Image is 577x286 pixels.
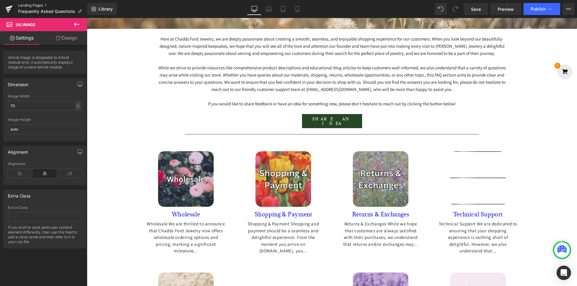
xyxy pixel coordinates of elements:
span: Frequently Asked Questions [18,9,75,14]
span: While we strive to provide resources like comprehensive product descriptions and educational blog... [72,47,419,74]
p: If you would like to share feedback or have an idea for something new, please don't hesitate to r... [69,82,421,89]
span: Save [471,6,481,12]
a: Mobile [290,3,305,15]
div: Extra Class [8,206,82,210]
input: auto [8,124,82,134]
a: Share an IDea [215,96,275,110]
button: Publish [524,3,560,15]
a: Landing Pages [18,3,87,8]
img: Technical Support [363,133,419,189]
div: Image Width [8,94,82,98]
button: Redo [449,3,461,15]
a: Preview [490,3,521,15]
div: Dimension [8,79,29,87]
div: Extra Class [8,190,30,198]
button: Undo [435,3,447,15]
span: (A) Image [16,22,35,27]
div: % [75,102,81,110]
input: auto [8,101,82,111]
div: If you wish to style particular content element differently, then use this field to add a class n... [8,225,82,248]
div: Image Height [8,118,82,122]
button: More [563,3,575,15]
a: Desktop [247,3,261,15]
p: Here at Chadds Ford Jewelry, we are deeply passionate about creating a smooth, seamless, and enjo... [69,17,421,39]
div: Alignment [8,146,28,155]
a: Wholesale [85,193,113,200]
a: Technical Support [366,193,416,200]
span: Article Image is droppable to Article module only, it automatically displays image of current Art... [8,55,82,74]
div: Open Intercom Messenger [557,266,571,280]
a: Tablet [276,3,290,15]
img: Shopping & Payment [169,133,224,189]
div: Returns & Exchanges While we hope that customers are always satisfied with their purchases, we un... [254,203,334,230]
a: New Library [87,3,117,15]
a: Shopping & Payment [168,193,225,200]
img: Wholesale [71,133,127,189]
span: Preview [498,6,514,12]
a: Returns & Exchanges [265,193,322,200]
span: Publish [531,7,546,11]
div: Shopping & Payment Shopping and payment should be a seamless and delightful experience. From the ... [157,203,236,236]
a: Design [45,31,88,45]
div: Alignment [8,162,82,166]
div: Wholesale We are thrilled to announce that Chadds Ford Jewelry now offers wholesale ordering opti... [60,203,139,236]
img: Returns & Exchanges [266,133,322,189]
a: Laptop [261,3,276,15]
span: Library [99,6,113,12]
div: Technical Support We are dedicated to ensuring that your shopping experience is nothing short of ... [352,203,431,236]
